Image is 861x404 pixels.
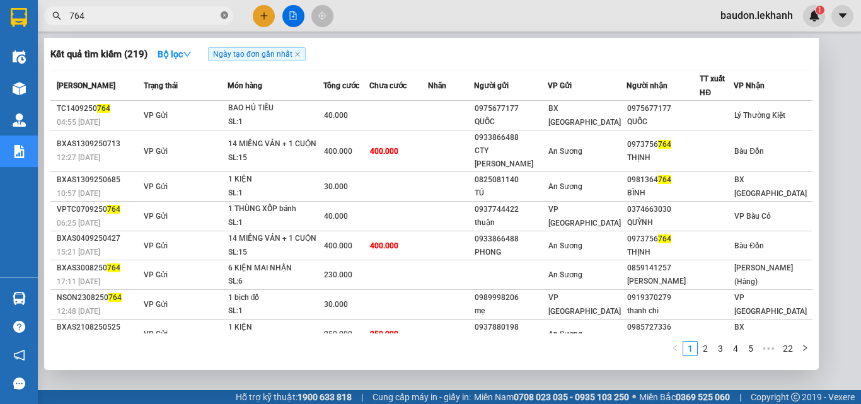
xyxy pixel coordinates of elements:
span: Bàu Đồn [734,147,764,156]
div: QUỲNH [627,216,700,229]
span: 12:27 [DATE] [57,153,100,162]
span: 764 [658,175,671,184]
span: message [13,378,25,390]
div: [PERSON_NAME] [627,275,700,288]
span: VP Gửi [144,241,168,250]
div: SL: 6 [228,275,323,289]
li: 4 [728,341,743,356]
span: Trạng thái [144,81,178,90]
a: 1 [683,342,697,355]
div: 0973756 [627,233,700,246]
span: Chưa cước [369,81,407,90]
span: 400.000 [370,241,398,250]
div: 0825081140 [475,173,547,187]
li: Next 5 Pages [758,341,778,356]
span: 04:55 [DATE] [57,118,100,127]
img: warehouse-icon [13,50,26,64]
button: left [667,341,683,356]
span: close-circle [221,10,228,22]
div: SL: 15 [228,246,323,260]
span: 230.000 [324,270,352,279]
li: 1 [683,341,698,356]
a: 5 [744,342,758,355]
button: right [797,341,812,356]
div: BXAS3008250 [57,262,140,275]
span: VP [GEOGRAPHIC_DATA] [734,293,807,316]
span: 764 [108,293,122,302]
span: BX [GEOGRAPHIC_DATA] [734,175,807,198]
span: 764 [658,234,671,243]
div: 0975677177 [627,102,700,115]
span: VP Gửi [144,111,168,120]
div: 0975677177 [475,102,547,115]
span: left [671,344,679,352]
div: 0985727336 [627,321,700,334]
span: 40.000 [324,111,348,120]
span: Bàu Đồn [734,241,764,250]
span: 17:11 [DATE] [57,277,100,286]
span: VP [GEOGRAPHIC_DATA] [548,205,621,228]
span: close [294,51,301,57]
li: 2 [698,341,713,356]
span: VP Gửi [144,212,168,221]
span: notification [13,349,25,361]
span: Người gửi [474,81,509,90]
span: Lý Thường Kiệt [734,111,785,120]
a: 22 [779,342,797,355]
img: solution-icon [13,145,26,158]
span: 250.000 [370,330,398,338]
span: VP Gửi [144,300,168,309]
span: VP Bàu Cỏ [734,212,771,221]
li: Previous Page [667,341,683,356]
div: BXAS2108250525 [57,321,140,334]
img: warehouse-icon [13,292,26,305]
div: 1 THÙNG XỐP bánh [228,202,323,216]
div: 14 MIẾNG VÁN + 1 CUỘN [228,137,323,151]
span: VP Gửi [144,330,168,338]
span: An Sương [548,182,582,191]
span: VP Nhận [734,81,765,90]
span: VP Gửi [548,81,572,90]
div: 0989998206 [475,291,547,304]
div: 0933866488 [475,131,547,144]
span: 400.000 [324,241,352,250]
span: search [52,11,61,20]
div: 0933866488 [475,233,547,246]
span: [PERSON_NAME] (Hàng) [734,263,793,286]
div: BXAS1309250685 [57,173,140,187]
span: close-circle [221,11,228,19]
li: 5 [743,341,758,356]
span: VP Gửi [144,270,168,279]
div: CTY [PERSON_NAME] [475,144,547,171]
span: Tổng cước [323,81,359,90]
div: thuận [475,216,547,229]
strong: Bộ lọc [158,49,192,59]
div: THỊNH [627,151,700,164]
span: 764 [107,205,120,214]
span: 12:48 [DATE] [57,307,100,316]
span: [PERSON_NAME] [57,81,115,90]
div: QUỐC [627,115,700,129]
span: BX [GEOGRAPHIC_DATA] [734,323,807,345]
div: BXAS1309250713 [57,137,140,151]
span: 40.000 [324,212,348,221]
span: CC : [118,84,136,98]
div: 0919370279 [627,291,700,304]
span: 10:57 [DATE] [57,189,100,198]
div: TC1409250 [57,102,140,115]
div: BAO HỦ TIẾU [228,101,323,115]
img: warehouse-icon [13,82,26,95]
span: Ngày tạo đơn gần nhất [208,47,306,61]
div: 0933866488 [11,56,112,74]
span: 400.000 [324,147,352,156]
div: CTY [PERSON_NAME] [11,26,112,56]
span: 764 [107,263,120,272]
li: 22 [778,341,797,356]
span: Gửi: [11,12,30,25]
span: 250.000 [324,330,352,338]
span: 764 [97,104,110,113]
div: NSON2308250 [57,291,140,304]
div: mẹ [475,304,547,318]
div: 0374663030 [627,203,700,216]
div: 1 bịch đồ [228,291,323,305]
